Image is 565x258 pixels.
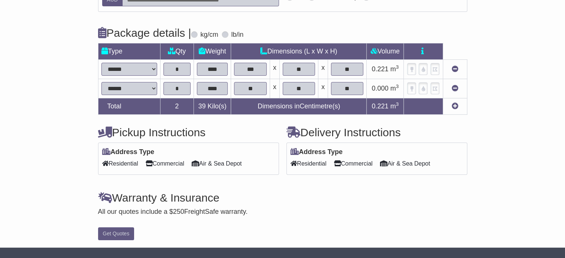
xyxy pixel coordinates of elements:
label: lb/in [231,31,243,39]
span: 39 [198,102,206,110]
div: All our quotes include a $ FreightSafe warranty. [98,208,467,216]
a: Add new item [452,102,458,110]
label: Address Type [290,148,343,156]
td: x [318,79,328,98]
td: Weight [194,43,231,59]
sup: 3 [396,84,399,89]
td: Qty [160,43,194,59]
span: 0.221 [372,102,389,110]
span: Residential [290,158,327,169]
td: Dimensions (L x W x H) [231,43,367,59]
a: Remove this item [452,85,458,92]
td: Kilo(s) [194,98,231,114]
span: Air & Sea Depot [192,158,242,169]
a: Remove this item [452,65,458,73]
h4: Pickup Instructions [98,126,279,138]
h4: Package details | [98,27,191,39]
span: m [390,85,399,92]
span: m [390,102,399,110]
button: Get Quotes [98,227,134,240]
h4: Warranty & Insurance [98,192,467,204]
span: Residential [102,158,138,169]
td: Volume [367,43,404,59]
td: x [270,59,279,79]
td: Type [98,43,160,59]
span: Commercial [334,158,373,169]
span: 0.221 [372,65,389,73]
h4: Delivery Instructions [286,126,467,138]
sup: 3 [396,101,399,107]
label: kg/cm [200,31,218,39]
td: Dimensions in Centimetre(s) [231,98,367,114]
sup: 3 [396,64,399,70]
td: 2 [160,98,194,114]
span: Air & Sea Depot [380,158,430,169]
span: 250 [173,208,184,215]
span: 0.000 [372,85,389,92]
td: x [318,59,328,79]
td: Total [98,98,160,114]
label: Address Type [102,148,155,156]
td: x [270,79,279,98]
span: m [390,65,399,73]
span: Commercial [146,158,184,169]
